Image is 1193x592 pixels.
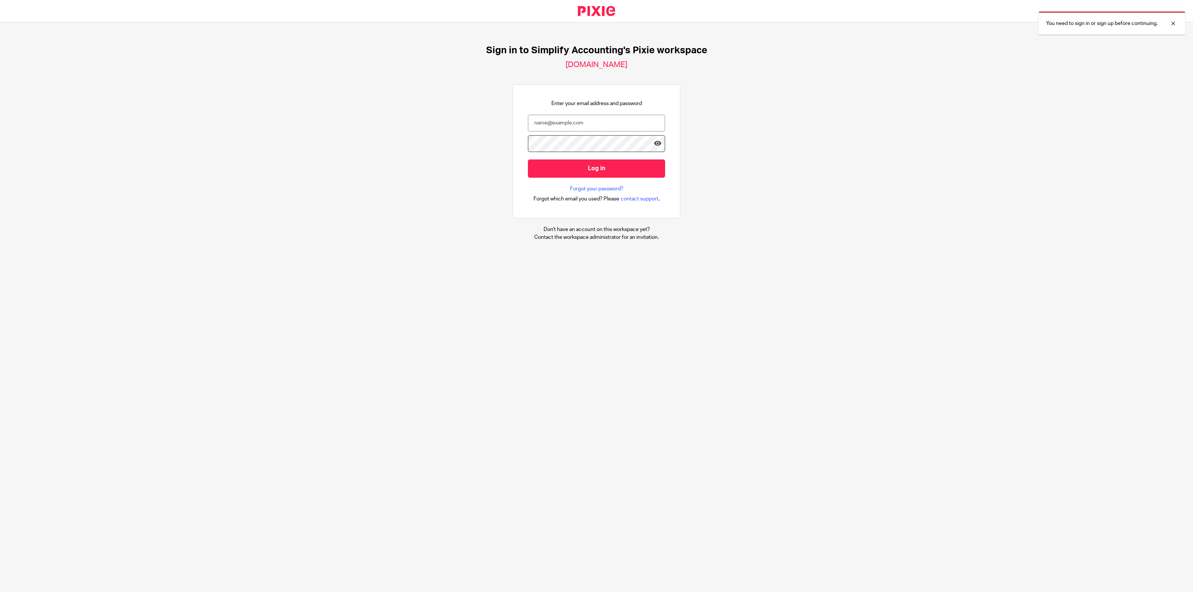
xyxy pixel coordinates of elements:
h2: [DOMAIN_NAME] [566,60,627,70]
span: Forgot which email you used? Please [533,195,619,203]
p: Contact the workspace administrator for an invitation. [534,234,659,241]
p: Enter your email address and password [551,100,642,107]
p: You need to sign in or sign up before continuing. [1046,20,1158,27]
h1: Sign in to Simplify Accounting's Pixie workspace [486,45,707,56]
p: Don't have an account on this workspace yet? [534,226,659,233]
input: Log in [528,159,665,178]
span: contact support [621,195,658,203]
div: . [533,194,660,203]
input: name@example.com [528,115,665,132]
a: Forgot your password? [570,185,623,193]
